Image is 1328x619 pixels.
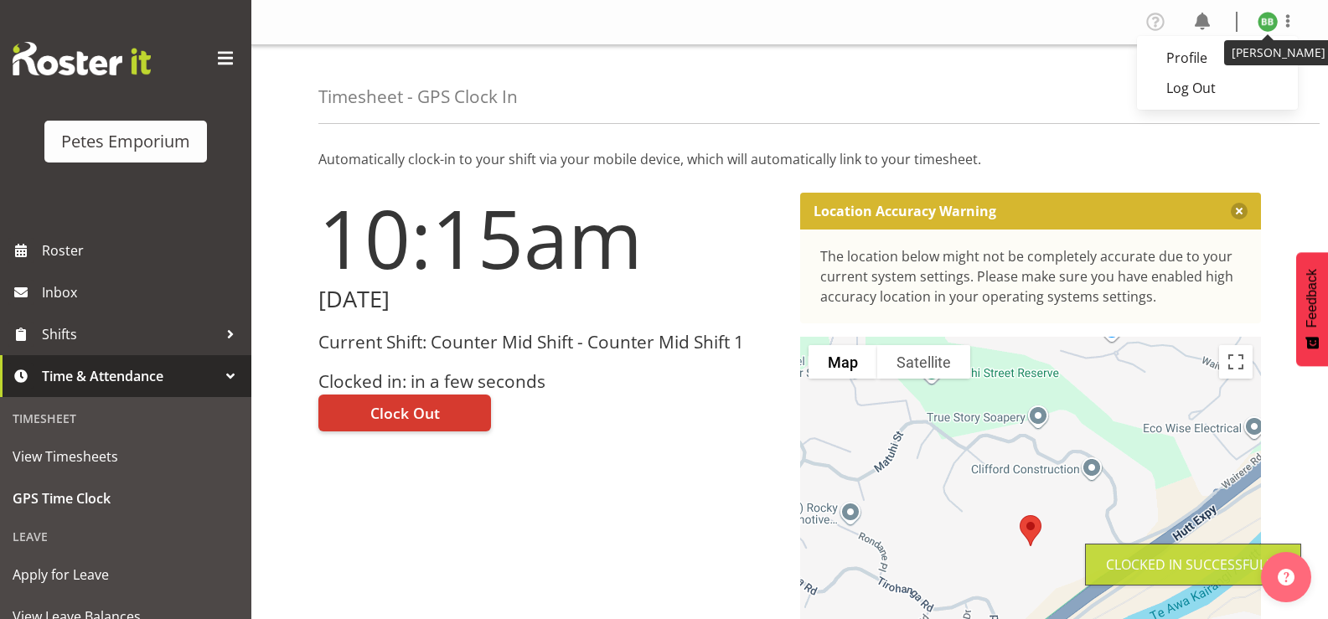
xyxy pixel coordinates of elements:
[809,345,877,379] button: Show street map
[13,42,151,75] img: Rosterit website logo
[4,401,247,436] div: Timesheet
[4,519,247,554] div: Leave
[42,364,218,389] span: Time & Attendance
[318,372,780,391] h3: Clocked in: in a few seconds
[42,238,243,263] span: Roster
[1296,252,1328,366] button: Feedback - Show survey
[13,486,239,511] span: GPS Time Clock
[820,246,1242,307] div: The location below might not be completely accurate due to your current system settings. Please m...
[1137,43,1298,73] a: Profile
[318,286,780,312] h2: [DATE]
[42,322,218,347] span: Shifts
[318,87,518,106] h4: Timesheet - GPS Clock In
[318,333,780,352] h3: Current Shift: Counter Mid Shift - Counter Mid Shift 1
[1219,345,1253,379] button: Toggle fullscreen view
[4,477,247,519] a: GPS Time Clock
[318,149,1261,169] p: Automatically clock-in to your shift via your mobile device, which will automatically link to you...
[318,193,780,283] h1: 10:15am
[814,203,996,219] p: Location Accuracy Warning
[61,129,190,154] div: Petes Emporium
[13,562,239,587] span: Apply for Leave
[4,554,247,596] a: Apply for Leave
[1258,12,1278,32] img: beena-bist9974.jpg
[1137,73,1298,103] a: Log Out
[4,436,247,477] a: View Timesheets
[1278,569,1294,585] img: help-xxl-2.png
[318,395,491,431] button: Clock Out
[1106,555,1280,575] div: Clocked in Successfully
[1231,203,1248,219] button: Close message
[13,444,239,469] span: View Timesheets
[370,402,440,424] span: Clock Out
[1305,269,1320,328] span: Feedback
[42,280,243,305] span: Inbox
[877,345,970,379] button: Show satellite imagery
